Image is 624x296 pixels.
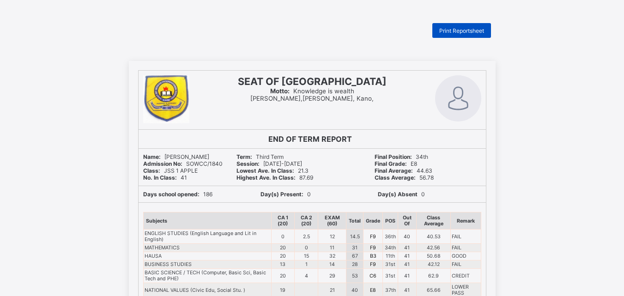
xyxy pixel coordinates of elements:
[363,230,383,244] td: F9
[271,244,294,252] td: 20
[143,244,271,252] td: MATHEMATICS
[416,244,450,252] td: 42.56
[383,244,398,252] td: 34th
[416,252,450,260] td: 50.68
[236,167,294,174] b: Lowest Ave. In Class:
[375,174,434,181] span: 56.78
[294,212,318,230] th: CA 2 (20)
[143,153,209,160] span: [PERSON_NAME]
[398,212,417,230] th: Out Of
[383,212,398,230] th: POS
[268,134,352,144] b: END OF TERM REPORT
[346,269,363,283] td: 53
[346,252,363,260] td: 67
[398,230,417,244] td: 40
[236,167,309,174] span: 21.3
[375,153,428,160] span: 34th
[143,167,198,174] span: JSS 1 APPLE
[451,244,481,252] td: FAIL
[375,153,412,160] b: Final Position:
[236,153,252,160] b: Term:
[451,260,481,269] td: FAIL
[143,174,177,181] b: No. In Class:
[375,167,432,174] span: 44.63
[143,160,182,167] b: Admission No:
[318,252,346,260] td: 32
[236,174,296,181] b: Highest Ave. In Class:
[294,230,318,244] td: 2.5
[451,252,481,260] td: GOOD
[375,160,407,167] b: Final Grade:
[271,269,294,283] td: 20
[236,174,313,181] span: 87.69
[143,260,271,269] td: BUSINESS STUDIES
[318,260,346,269] td: 14
[143,252,271,260] td: HAUSA
[236,160,302,167] span: [DATE]-[DATE]
[416,212,450,230] th: Class Average
[398,269,417,283] td: 41
[143,160,223,167] span: SOWCC/1840
[375,174,416,181] b: Class Average:
[143,191,200,198] b: Days school opened:
[143,153,161,160] b: Name:
[318,244,346,252] td: 11
[375,167,413,174] b: Final Average:
[318,212,346,230] th: EXAM (60)
[270,87,354,95] span: Knowledge is wealth
[398,260,417,269] td: 41
[416,269,450,283] td: 62.9
[271,212,294,230] th: CA 1 (20)
[250,95,374,102] span: [PERSON_NAME],[PERSON_NAME], Kano,
[451,269,481,283] td: CREDIT
[383,252,398,260] td: 11th
[363,269,383,283] td: C6
[271,230,294,244] td: 0
[439,27,484,34] span: Print Reportsheet
[398,252,417,260] td: 41
[346,260,363,269] td: 28
[346,230,363,244] td: 14.5
[363,252,383,260] td: B3
[294,260,318,269] td: 1
[143,269,271,283] td: BASIC SCIENCE / TECH (Computer, Basic Sci, Basic Tech and PHE)
[143,174,187,181] span: 41
[383,269,398,283] td: 31st
[363,260,383,269] td: F9
[398,244,417,252] td: 41
[236,153,284,160] span: Third Term
[383,230,398,244] td: 36th
[238,75,387,87] span: SEAT OF [GEOGRAPHIC_DATA]
[375,160,417,167] span: E8
[416,260,450,269] td: 42.12
[383,260,398,269] td: 31st
[270,87,290,95] b: Motto:
[451,212,481,230] th: Remark
[378,191,418,198] b: Day(s) Absent
[363,212,383,230] th: Grade
[363,244,383,252] td: F9
[143,167,160,174] b: Class:
[346,244,363,252] td: 31
[236,160,260,167] b: Session:
[261,191,303,198] b: Day(s) Present:
[143,230,271,244] td: ENGLISH STUDIES (English Language and Lit in English)
[318,269,346,283] td: 29
[294,252,318,260] td: 15
[294,244,318,252] td: 0
[261,191,311,198] span: 0
[143,191,212,198] span: 186
[318,230,346,244] td: 12
[346,212,363,230] th: Total
[451,230,481,244] td: FAIL
[143,212,271,230] th: Subjects
[271,252,294,260] td: 20
[271,260,294,269] td: 13
[378,191,425,198] span: 0
[294,269,318,283] td: 4
[416,230,450,244] td: 40.53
